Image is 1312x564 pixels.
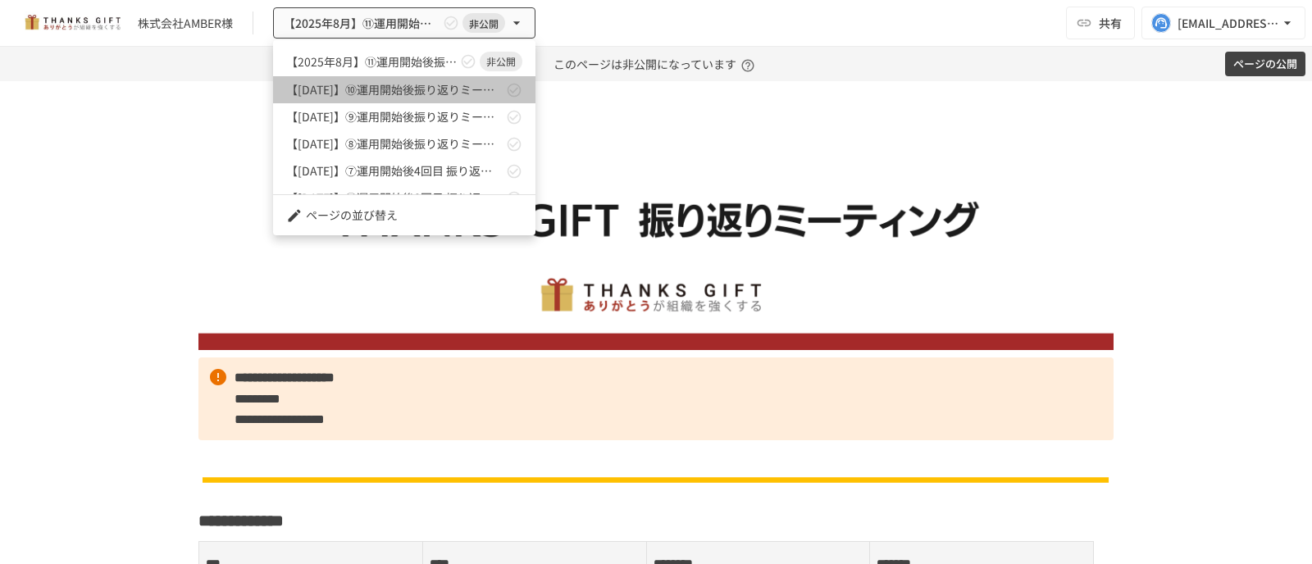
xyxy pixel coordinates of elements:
li: ページの並び替え [273,202,535,229]
span: 【2025年8月】⑪運用開始後振り返りミーティング [286,53,457,70]
span: 【[DATE]】⑧運用開始後振り返りミーティング [286,135,503,152]
span: 【[DATE]】⑥運用開始後3回目 振り返りMTG [286,189,503,207]
span: 非公開 [480,54,522,69]
span: 【[DATE]】⑩運用開始後振り返りミーティング [286,81,503,98]
span: 【[DATE]】⑨運用開始後振り返りミーティング [286,108,503,125]
span: 【[DATE]】⑦運用開始後4回目 振り返りMTG [286,162,503,180]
